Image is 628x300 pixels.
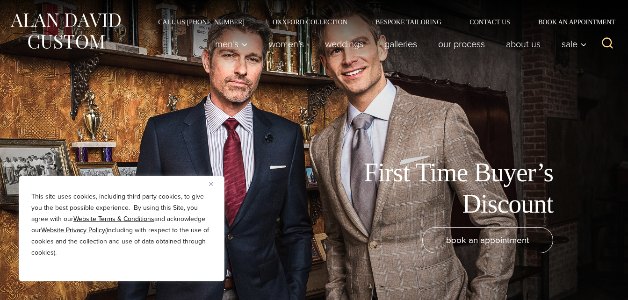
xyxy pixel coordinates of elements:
a: Galleries [374,35,428,53]
a: Our Process [428,35,496,53]
a: weddings [315,35,374,53]
p: This site uses cookies, including third party cookies, to give you the best possible experience. ... [31,191,212,258]
a: Contact Us [455,19,524,25]
img: Close [209,182,213,186]
nav: Secondary Navigation [144,19,619,25]
img: Alan David Custom [9,10,122,52]
span: Sale [562,39,587,49]
span: book an appointment [446,233,529,247]
a: About Us [496,35,551,53]
a: Oxxford Collection [259,19,361,25]
h1: First Time Buyer’s Discount [343,157,553,220]
a: Website Privacy Policy [41,225,105,235]
button: View Search Form [596,33,619,55]
a: book an appointment [422,227,553,253]
a: Women’s [259,35,315,53]
a: Call Us [PHONE_NUMBER] [144,19,259,25]
a: Website Terms & Conditions [73,214,154,224]
span: Men’s [215,39,248,49]
nav: Primary Navigation [205,35,592,53]
a: Book an Appointment [524,19,619,25]
button: Close [209,178,220,189]
a: Bespoke Tailoring [361,19,455,25]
